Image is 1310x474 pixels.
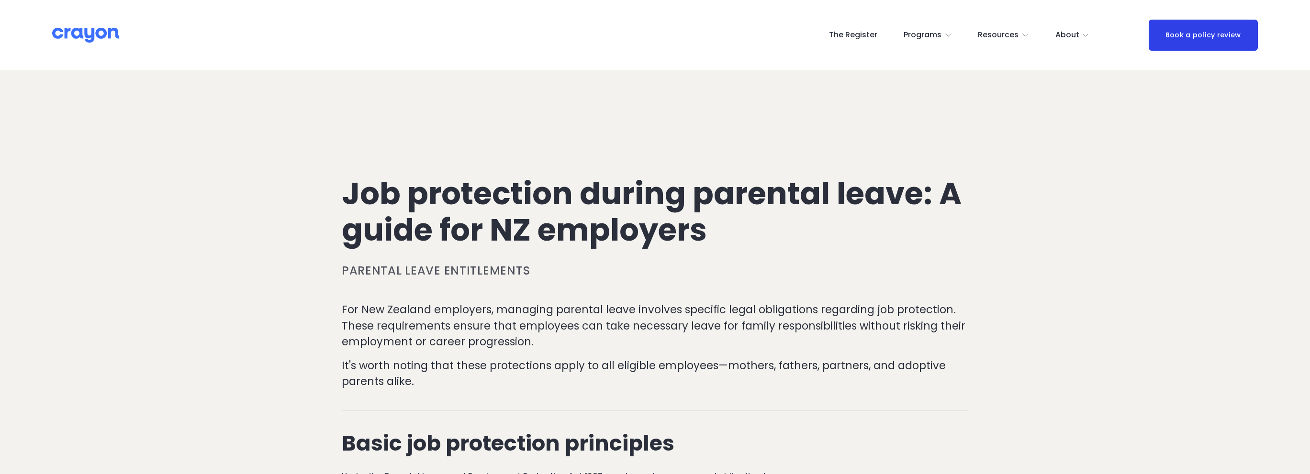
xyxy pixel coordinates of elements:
h1: Job protection during parental leave: A guide for NZ employers [342,176,968,249]
span: Programs [904,28,941,42]
h2: Basic job protection principles [342,431,968,455]
p: It's worth noting that these protections apply to all eligible employees—mothers, fathers, partne... [342,358,968,390]
span: About [1055,28,1079,42]
img: Crayon [52,27,119,44]
a: Parental leave entitlements [342,263,530,278]
a: The Register [829,28,877,43]
span: Resources [978,28,1019,42]
a: Book a policy review [1149,20,1258,51]
a: folder dropdown [1055,28,1090,43]
p: For New Zealand employers, managing parental leave involves specific legal obligations regarding ... [342,302,968,350]
a: folder dropdown [904,28,952,43]
a: folder dropdown [978,28,1029,43]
